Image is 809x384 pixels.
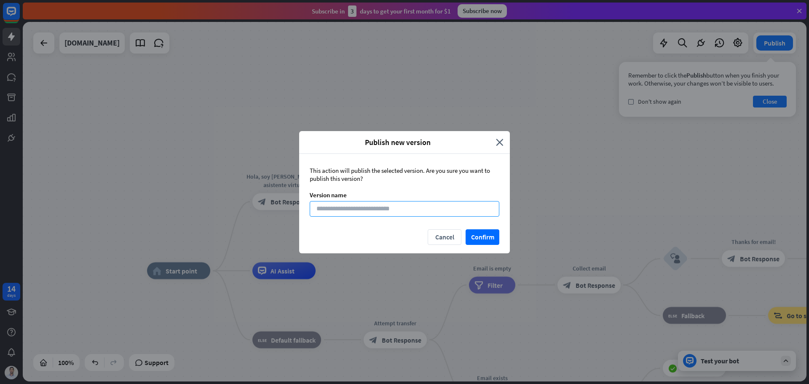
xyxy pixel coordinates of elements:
[428,229,461,245] button: Cancel
[466,229,499,245] button: Confirm
[310,191,499,199] div: Version name
[496,137,504,147] i: close
[305,137,490,147] span: Publish new version
[7,3,32,29] button: Open LiveChat chat widget
[310,166,499,183] div: This action will publish the selected version. Are you sure you want to publish this version?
